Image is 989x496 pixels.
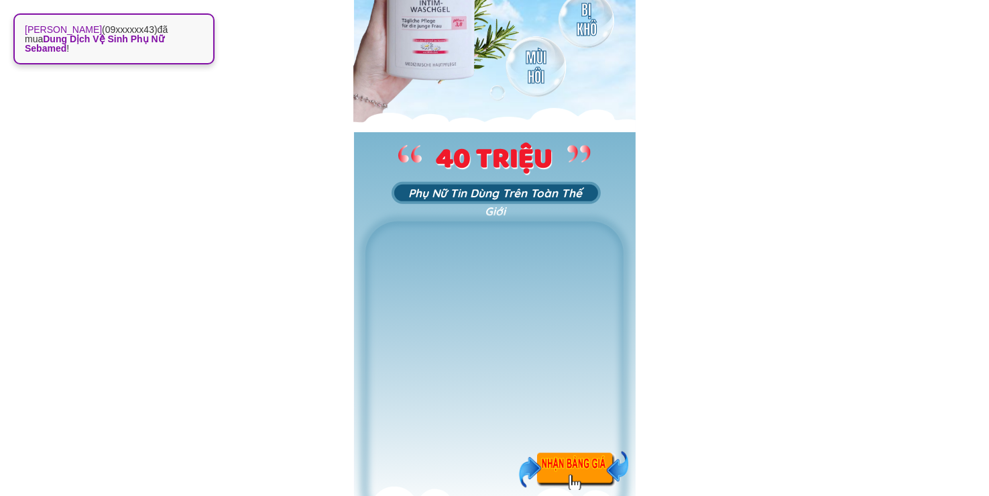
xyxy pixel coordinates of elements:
h2: 40 TRIỆU [376,140,613,185]
p: ( ) đã mua ! [25,25,203,53]
h3: Phụ Nữ Tin Dùng Trên Toàn Thế Giới [398,184,593,220]
strong: [PERSON_NAME] [25,24,102,35]
span: 09xxxxxx43 [105,24,154,35]
span: Dung Dịch Vệ Sinh Phụ Nữ Sebamed [25,34,164,54]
